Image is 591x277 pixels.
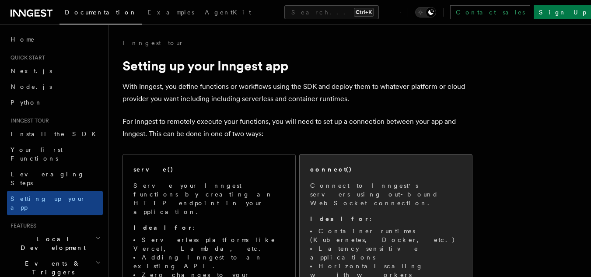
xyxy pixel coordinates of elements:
[133,224,193,231] strong: Ideal for
[7,32,103,47] a: Home
[7,63,103,79] a: Next.js
[10,99,42,106] span: Python
[10,130,101,137] span: Install the SDK
[10,83,52,90] span: Node.js
[7,231,103,256] button: Local Development
[7,54,45,61] span: Quick start
[310,214,462,223] p: :
[7,117,49,124] span: Inngest tour
[7,166,103,191] a: Leveraging Steps
[310,227,462,244] li: Container runtimes (Kubernetes, Docker, etc.)
[205,9,251,16] span: AgentKit
[10,146,63,162] span: Your first Functions
[7,126,103,142] a: Install the SDK
[10,171,84,186] span: Leveraging Steps
[7,95,103,110] a: Python
[199,3,256,24] a: AgentKit
[122,58,472,74] h1: Setting up your Inngest app
[133,235,285,253] li: Serverless platforms like Vercel, Lambda, etc.
[142,3,199,24] a: Examples
[59,3,142,25] a: Documentation
[354,8,374,17] kbd: Ctrl+K
[122,39,184,47] a: Inngest tour
[122,116,472,140] p: For Inngest to remotely execute your functions, you will need to set up a connection between your...
[122,81,472,105] p: With Inngest, you define functions or workflows using the SDK and deploy them to whatever platfor...
[133,181,285,216] p: Serve your Inngest functions by creating an HTTP endpoint in your application.
[310,181,462,207] p: Connect to Inngest's servers using out-bound WebSocket connection.
[133,165,174,174] h2: serve()
[133,253,285,270] li: Adding Inngest to an existing API.
[310,165,352,174] h2: connect()
[310,244,462,262] li: Latency sensitive applications
[310,215,370,222] strong: Ideal for
[7,235,95,252] span: Local Development
[7,191,103,215] a: Setting up your app
[7,259,95,277] span: Events & Triggers
[133,223,285,232] p: :
[10,195,86,211] span: Setting up your app
[7,79,103,95] a: Node.js
[7,222,36,229] span: Features
[415,7,436,18] button: Toggle dark mode
[147,9,194,16] span: Examples
[10,35,35,44] span: Home
[10,67,52,74] span: Next.js
[284,5,379,19] button: Search...Ctrl+K
[450,5,530,19] a: Contact sales
[65,9,137,16] span: Documentation
[7,142,103,166] a: Your first Functions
